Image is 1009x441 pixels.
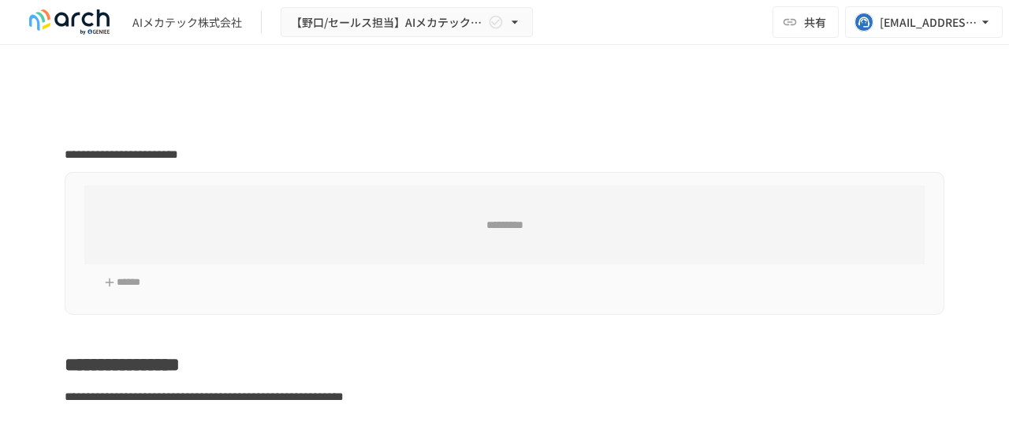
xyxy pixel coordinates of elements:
div: AIメカテック株式会社 [132,14,242,31]
button: 共有 [773,6,839,38]
img: logo-default@2x-9cf2c760.svg [19,9,120,35]
span: 【野口/セールス担当】AIメカテック株式会社様_初期設定サポート [291,13,485,32]
div: [EMAIL_ADDRESS][DOMAIN_NAME] [880,13,977,32]
button: [EMAIL_ADDRESS][DOMAIN_NAME] [845,6,1003,38]
button: 【野口/セールス担当】AIメカテック株式会社様_初期設定サポート [281,7,533,38]
span: 共有 [804,13,826,31]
